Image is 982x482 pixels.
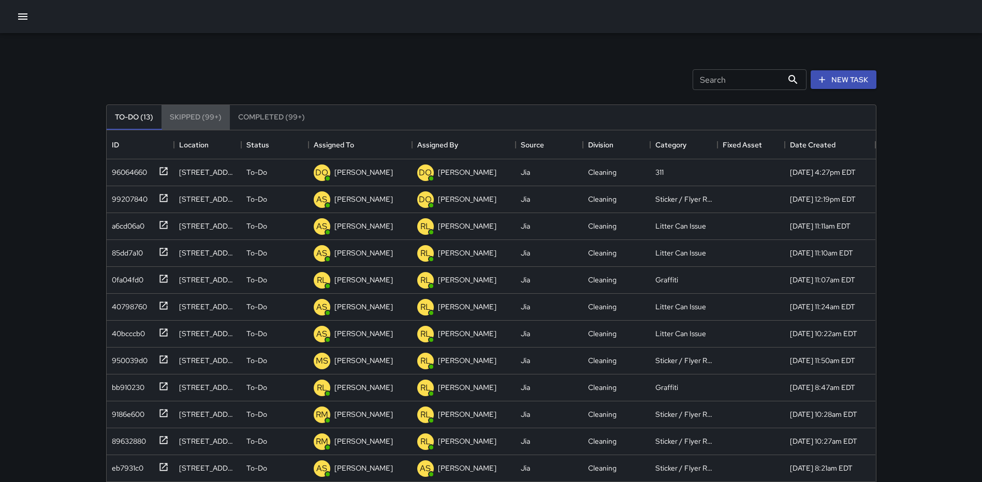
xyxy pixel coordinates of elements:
p: [PERSON_NAME] [438,355,496,366]
div: Cleaning [588,328,617,339]
div: Division [588,130,613,159]
p: [PERSON_NAME] [334,194,393,204]
p: RL [420,435,431,448]
p: [PERSON_NAME] [438,328,496,339]
div: Fixed Asset [723,130,762,159]
div: 8/15/2025, 11:50am EDT [790,355,855,366]
p: DO [419,193,432,206]
div: Status [246,130,269,159]
div: Jia [521,221,530,231]
div: 1144 3rd Street Northeast [179,167,236,177]
p: [PERSON_NAME] [438,248,496,258]
p: [PERSON_NAME] [334,409,393,419]
p: RL [420,355,431,367]
div: Cleaning [588,355,617,366]
p: To-Do [246,328,267,339]
p: [PERSON_NAME] [438,302,496,312]
div: 99207840 [108,190,148,204]
div: 301 N Street Northeast [179,248,236,258]
div: Jia [521,409,530,419]
div: Jia [521,248,530,258]
div: 301 N Street Northeast [179,221,236,231]
div: Cleaning [588,409,617,419]
p: DO [419,167,432,179]
p: To-Do [246,194,267,204]
div: Jia [521,355,530,366]
div: Source [521,130,544,159]
div: 85dd7a10 [108,244,143,258]
div: Location [174,130,241,159]
p: To-Do [246,409,267,419]
div: Source [516,130,583,159]
p: [PERSON_NAME] [438,221,496,231]
p: To-Do [246,248,267,258]
p: [PERSON_NAME] [334,302,393,312]
p: AS [420,462,431,475]
div: Date Created [785,130,875,159]
div: 8/12/2025, 10:28am EDT [790,409,857,419]
p: [PERSON_NAME] [438,436,496,446]
p: RL [420,301,431,313]
p: To-Do [246,463,267,473]
div: Litter Can Issue [655,302,706,312]
p: To-Do [246,275,267,285]
div: 96064660 [108,163,147,177]
div: Assigned To [314,130,354,159]
p: RM [316,409,328,421]
p: AS [316,328,327,340]
p: AS [316,301,327,313]
div: Assigned By [412,130,516,159]
p: AS [316,462,327,475]
p: [PERSON_NAME] [334,382,393,393]
div: Jia [521,167,530,177]
p: RM [316,435,328,448]
div: 9/4/2025, 4:27pm EDT [790,167,856,177]
button: New Task [811,70,876,89]
div: Cleaning [588,463,617,473]
p: AS [316,247,327,260]
div: 40bcccb0 [108,324,145,339]
div: 8/30/2025, 11:11am EDT [790,221,851,231]
div: Category [655,130,686,159]
p: [PERSON_NAME] [334,248,393,258]
p: To-Do [246,302,267,312]
div: Division [583,130,650,159]
div: Graffiti [655,275,678,285]
div: 25 K Street Northeast [179,382,236,393]
p: DO [315,167,328,179]
div: Assigned To [309,130,412,159]
p: [PERSON_NAME] [438,409,496,419]
div: Sticker / Flyer Removal [655,409,712,419]
div: 2 Florida Avenue Northeast [179,355,236,366]
div: Cleaning [588,275,617,285]
p: RL [420,274,431,287]
div: 89632880 [108,432,146,446]
div: 1242 3rd Street Northeast [179,436,236,446]
p: [PERSON_NAME] [334,463,393,473]
p: RL [420,220,431,233]
div: Sticker / Flyer Removal [655,194,712,204]
div: Jia [521,328,530,339]
div: Assigned By [417,130,458,159]
div: Cleaning [588,302,617,312]
div: 9186e600 [108,405,144,419]
div: Jia [521,275,530,285]
div: a6cd06a0 [108,217,144,231]
div: 66 New York Avenue Northeast [179,328,236,339]
div: 1242 3rd Street Northeast [179,409,236,419]
p: RL [317,382,327,394]
p: [PERSON_NAME] [438,167,496,177]
div: 950039d0 [108,351,148,366]
p: AS [316,220,327,233]
div: Fixed Asset [717,130,785,159]
p: AS [316,193,327,206]
p: [PERSON_NAME] [334,221,393,231]
p: To-Do [246,436,267,446]
p: RL [420,247,431,260]
p: To-Do [246,167,267,177]
div: Date Created [790,130,836,159]
div: 8/12/2025, 8:21am EDT [790,463,853,473]
div: 0fa04fd0 [108,270,143,285]
p: RL [317,274,327,287]
p: RL [420,409,431,421]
